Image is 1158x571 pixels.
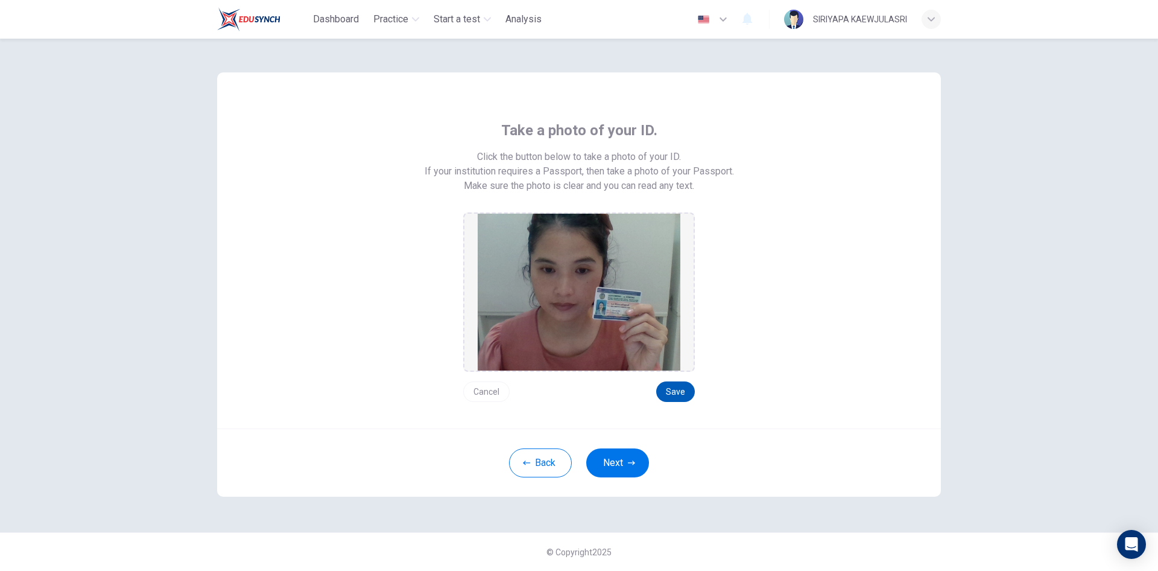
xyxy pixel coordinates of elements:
[313,12,359,27] span: Dashboard
[509,448,572,477] button: Back
[478,214,680,371] img: preview screemshot
[425,150,734,179] span: Click the button below to take a photo of your ID. If your institution requires a Passport, then ...
[501,121,657,140] span: Take a photo of your ID.
[1117,530,1146,559] div: Open Intercom Messenger
[373,12,408,27] span: Practice
[463,381,510,402] button: Cancel
[429,8,496,30] button: Start a test
[217,7,308,31] a: Train Test logo
[434,12,480,27] span: Start a test
[464,179,694,193] span: Make sure the photo is clear and you can read any text.
[505,12,542,27] span: Analysis
[586,448,649,477] button: Next
[696,15,711,24] img: en
[784,10,803,29] img: Profile picture
[656,381,695,402] button: Save
[813,12,907,27] div: SIRIYAPA KAEWJULASRI
[369,8,424,30] button: Practice
[217,7,280,31] img: Train Test logo
[308,8,364,30] button: Dashboard
[546,547,612,557] span: © Copyright 2025
[501,8,546,30] button: Analysis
